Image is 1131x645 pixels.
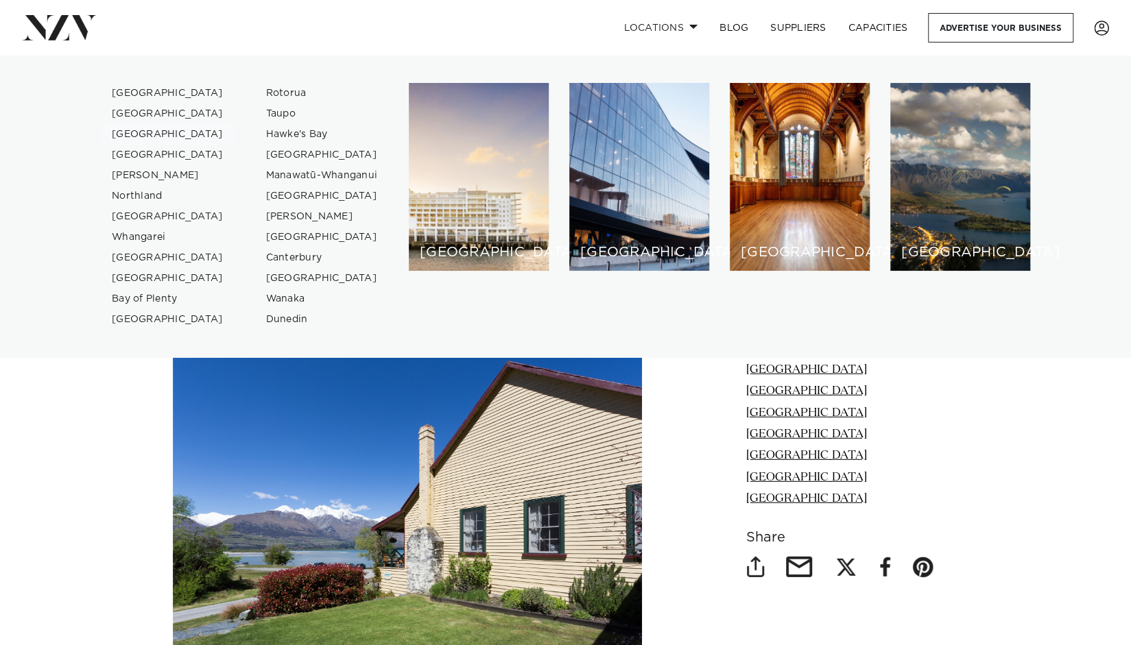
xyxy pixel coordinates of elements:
[255,165,389,186] a: Manawatū-Whanganui
[101,289,235,309] a: Bay of Plenty
[890,83,1030,271] a: Queenstown venues [GEOGRAPHIC_DATA]
[409,83,549,271] a: Auckland venues [GEOGRAPHIC_DATA]
[101,165,235,186] a: [PERSON_NAME]
[746,428,867,440] a: [GEOGRAPHIC_DATA]
[746,407,867,419] a: [GEOGRAPHIC_DATA]
[746,385,867,397] a: [GEOGRAPHIC_DATA]
[569,83,709,271] a: Wellington venues [GEOGRAPHIC_DATA]
[255,227,389,247] a: [GEOGRAPHIC_DATA]
[901,245,1019,260] h6: [GEOGRAPHIC_DATA]
[746,493,867,504] a: [GEOGRAPHIC_DATA]
[101,104,235,124] a: [GEOGRAPHIC_DATA]
[255,247,389,268] a: Canterbury
[101,124,235,145] a: [GEOGRAPHIC_DATA]
[101,268,235,289] a: [GEOGRAPHIC_DATA]
[746,472,867,483] a: [GEOGRAPHIC_DATA]
[746,450,867,461] a: [GEOGRAPHIC_DATA]
[101,247,235,268] a: [GEOGRAPHIC_DATA]
[420,245,538,260] h6: [GEOGRAPHIC_DATA]
[255,206,389,227] a: [PERSON_NAME]
[22,15,97,40] img: nzv-logo.png
[759,13,837,42] a: SUPPLIERS
[255,268,389,289] a: [GEOGRAPHIC_DATA]
[928,13,1073,42] a: Advertise your business
[580,245,698,260] h6: [GEOGRAPHIC_DATA]
[255,289,389,309] a: Wanaka
[730,83,870,271] a: Christchurch venues [GEOGRAPHIC_DATA]
[101,227,235,247] a: Whangarei
[101,145,235,165] a: [GEOGRAPHIC_DATA]
[255,83,389,104] a: Rotorua
[255,309,389,330] a: Dunedin
[101,83,235,104] a: [GEOGRAPHIC_DATA]
[837,13,919,42] a: Capacities
[746,531,959,545] h6: Share
[255,104,389,124] a: Taupo
[746,364,867,376] a: [GEOGRAPHIC_DATA]
[255,124,389,145] a: Hawke's Bay
[101,186,235,206] a: Northland
[612,13,709,42] a: Locations
[255,145,389,165] a: [GEOGRAPHIC_DATA]
[101,309,235,330] a: [GEOGRAPHIC_DATA]
[255,186,389,206] a: [GEOGRAPHIC_DATA]
[741,245,859,260] h6: [GEOGRAPHIC_DATA]
[101,206,235,227] a: [GEOGRAPHIC_DATA]
[709,13,759,42] a: BLOG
